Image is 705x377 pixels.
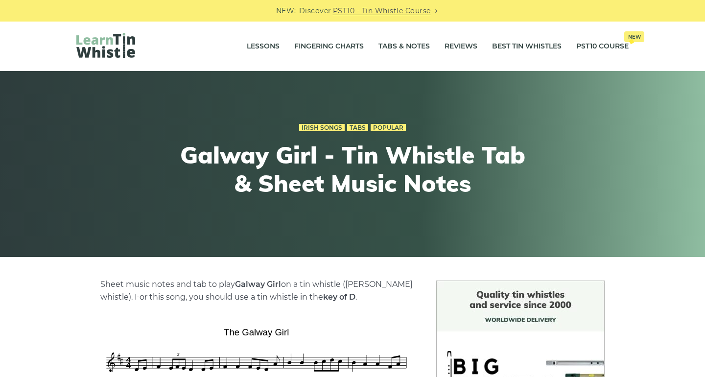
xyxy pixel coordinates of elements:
a: PST10 CourseNew [576,34,629,59]
p: Sheet music notes and tab to play on a tin whistle ([PERSON_NAME] whistle). For this song, you sh... [100,278,413,304]
a: Tabs & Notes [378,34,430,59]
strong: Galway Girl [235,280,281,289]
a: Popular [371,124,406,132]
strong: key of D [323,292,355,302]
a: Reviews [445,34,477,59]
a: Best Tin Whistles [492,34,562,59]
a: Tabs [347,124,368,132]
a: Lessons [247,34,280,59]
span: New [624,31,644,42]
img: LearnTinWhistle.com [76,33,135,58]
a: Irish Songs [299,124,345,132]
h1: Galway Girl - Tin Whistle Tab & Sheet Music Notes [172,141,533,197]
a: Fingering Charts [294,34,364,59]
